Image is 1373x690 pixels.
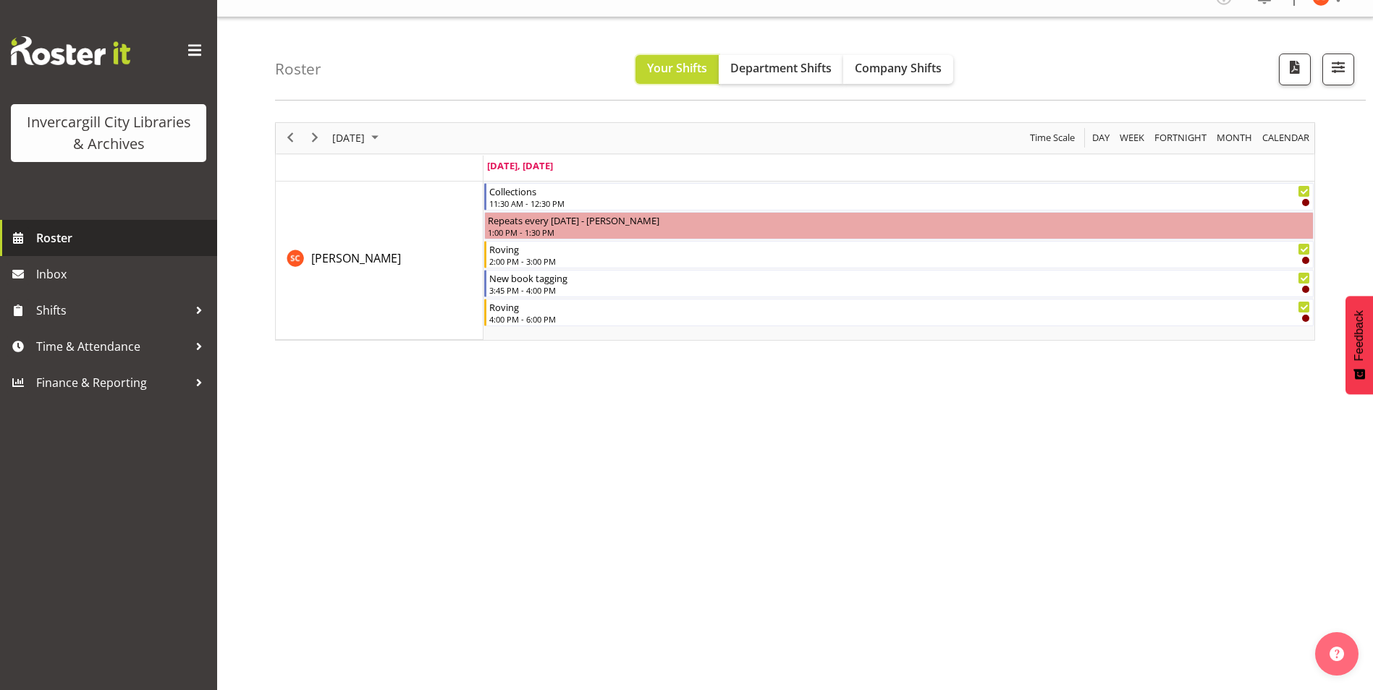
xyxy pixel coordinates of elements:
[303,123,327,153] div: next period
[484,241,1314,268] div: Serena Casey"s event - Roving Begin From Wednesday, October 1, 2025 at 2:00:00 PM GMT+13:00 Ends ...
[311,250,401,266] span: [PERSON_NAME]
[1153,129,1208,147] span: Fortnight
[484,212,1314,239] div: Serena Casey"s event - Repeats every wednesday - Serena Casey Begin From Wednesday, October 1, 20...
[275,122,1315,341] div: Timeline Day of October 1, 2025
[1118,129,1147,147] button: Timeline Week
[36,336,188,357] span: Time & Attendance
[281,129,300,147] button: Previous
[489,197,1310,209] div: 11:30 AM - 12:30 PM
[1261,129,1311,147] span: calendar
[855,60,942,76] span: Company Shifts
[330,129,385,147] button: October 2025
[483,182,1314,340] table: Timeline Day of October 1, 2025
[730,60,832,76] span: Department Shifts
[489,242,1310,256] div: Roving
[36,299,188,321] span: Shifts
[489,284,1310,296] div: 3:45 PM - 4:00 PM
[1353,310,1366,361] span: Feedback
[484,183,1314,210] div: Serena Casey"s event - Collections Begin From Wednesday, October 1, 2025 at 11:30:00 AM GMT+13:00...
[489,313,1310,325] div: 4:00 PM - 6:00 PM
[1330,647,1344,661] img: help-xxl-2.png
[1215,129,1254,147] span: Month
[488,226,1310,238] div: 1:00 PM - 1:30 PM
[1118,129,1146,147] span: Week
[1091,129,1111,147] span: Day
[275,61,321,77] h4: Roster
[11,36,130,65] img: Rosterit website logo
[843,55,953,84] button: Company Shifts
[305,129,325,147] button: Next
[36,372,188,393] span: Finance & Reporting
[331,129,366,147] span: [DATE]
[1028,129,1076,147] span: Time Scale
[1345,296,1373,394] button: Feedback - Show survey
[488,213,1310,227] div: Repeats every [DATE] - [PERSON_NAME]
[489,184,1310,198] div: Collections
[278,123,303,153] div: previous period
[719,55,843,84] button: Department Shifts
[1214,129,1255,147] button: Timeline Month
[484,299,1314,326] div: Serena Casey"s event - Roving Begin From Wednesday, October 1, 2025 at 4:00:00 PM GMT+13:00 Ends ...
[484,270,1314,297] div: Serena Casey"s event - New book tagging Begin From Wednesday, October 1, 2025 at 3:45:00 PM GMT+1...
[36,263,210,285] span: Inbox
[25,111,192,155] div: Invercargill City Libraries & Archives
[276,182,483,340] td: Serena Casey resource
[327,123,387,153] div: October 1, 2025
[489,299,1310,314] div: Roving
[489,271,1310,285] div: New book tagging
[635,55,719,84] button: Your Shifts
[36,227,210,249] span: Roster
[647,60,707,76] span: Your Shifts
[489,255,1310,267] div: 2:00 PM - 3:00 PM
[487,159,553,172] span: [DATE], [DATE]
[1090,129,1112,147] button: Timeline Day
[311,250,401,267] a: [PERSON_NAME]
[1260,129,1312,147] button: Month
[1279,54,1311,85] button: Download a PDF of the roster for the current day
[1152,129,1209,147] button: Fortnight
[1028,129,1078,147] button: Time Scale
[1322,54,1354,85] button: Filter Shifts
